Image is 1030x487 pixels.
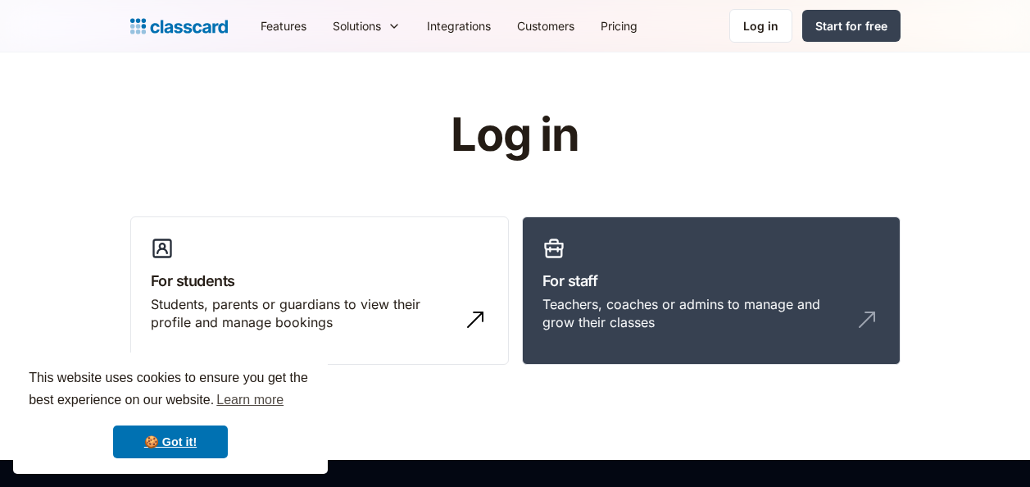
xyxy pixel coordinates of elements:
div: Students, parents or guardians to view their profile and manage bookings [151,295,456,332]
a: home [130,15,228,38]
a: Integrations [414,7,504,44]
a: learn more about cookies [214,388,286,412]
div: Solutions [333,17,381,34]
div: cookieconsent [13,353,328,474]
a: Customers [504,7,588,44]
a: Start for free [802,10,901,42]
a: Features [247,7,320,44]
div: Start for free [815,17,887,34]
div: Teachers, coaches or admins to manage and grow their classes [542,295,847,332]
h1: Log in [255,110,775,161]
a: For staffTeachers, coaches or admins to manage and grow their classes [522,216,901,366]
a: Pricing [588,7,651,44]
a: dismiss cookie message [113,426,228,458]
h3: For staff [542,270,880,292]
a: For studentsStudents, parents or guardians to view their profile and manage bookings [130,216,509,366]
a: Log in [729,9,792,43]
span: This website uses cookies to ensure you get the best experience on our website. [29,368,312,412]
div: Log in [743,17,778,34]
div: Solutions [320,7,414,44]
h3: For students [151,270,488,292]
